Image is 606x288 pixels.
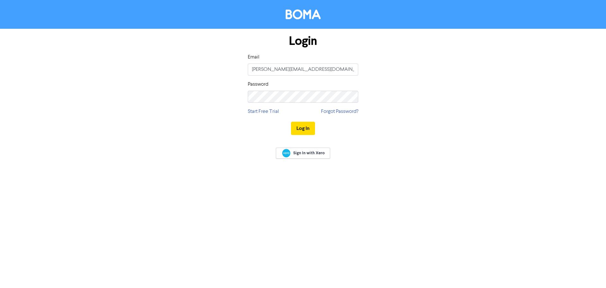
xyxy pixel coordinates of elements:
[276,148,330,159] a: Sign In with Xero
[248,34,358,48] h1: Login
[248,108,279,115] a: Start Free Trial
[248,81,268,88] label: Password
[574,258,606,288] iframe: Chat Widget
[286,9,321,19] img: BOMA Logo
[321,108,358,115] a: Forgot Password?
[291,122,315,135] button: Log In
[282,149,290,157] img: Xero logo
[293,150,325,156] span: Sign In with Xero
[248,53,259,61] label: Email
